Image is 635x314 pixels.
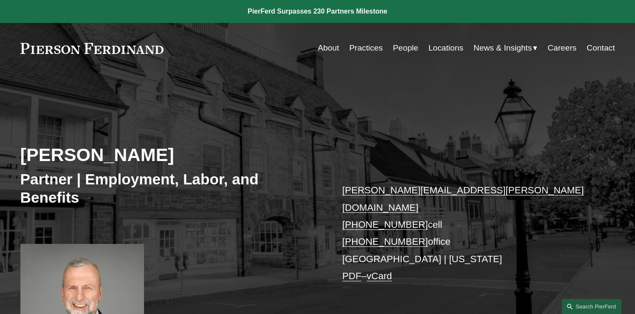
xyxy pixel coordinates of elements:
[20,144,318,166] h2: [PERSON_NAME]
[562,299,621,314] a: Search this site
[548,40,576,56] a: Careers
[474,41,532,56] span: News & Insights
[342,271,361,281] a: PDF
[393,40,418,56] a: People
[342,185,584,212] a: [PERSON_NAME][EMAIL_ADDRESS][PERSON_NAME][DOMAIN_NAME]
[587,40,615,56] a: Contact
[429,40,463,56] a: Locations
[474,40,538,56] a: folder dropdown
[342,182,590,285] p: cell office [GEOGRAPHIC_DATA] | [US_STATE] –
[367,271,392,281] a: vCard
[318,40,339,56] a: About
[349,40,383,56] a: Practices
[342,219,428,230] a: [PHONE_NUMBER]
[342,236,428,247] a: [PHONE_NUMBER]
[20,170,318,207] h3: Partner | Employment, Labor, and Benefits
